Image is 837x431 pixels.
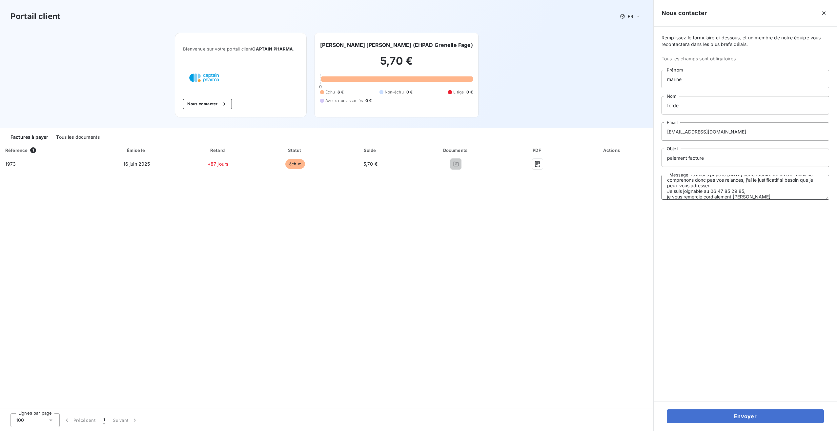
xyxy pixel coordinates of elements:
button: 1 [99,413,109,427]
span: CAPTAIN PHARMA [252,46,293,51]
span: 100 [16,417,24,423]
div: Référence [5,148,28,153]
span: Bienvenue sur votre portail client . [183,46,298,51]
span: 6 € [337,89,344,95]
span: Remplissez le formulaire ci-dessous, et un membre de notre équipe vous recontactera dans les plus... [662,34,829,48]
span: Litige [453,89,464,95]
button: Suivant [109,413,142,427]
div: Émise le [95,147,178,154]
h3: Portail client [10,10,60,22]
textarea: Bonjour nous avons payé le [DATE] cette facture de 5.70€ , nous ne comprenons donc pas vos relanc... [662,175,829,200]
span: Non-échu [385,89,404,95]
div: Actions [572,147,652,154]
span: 0 € [466,89,473,95]
input: placeholder [662,122,829,141]
button: Précédent [60,413,99,427]
span: 0 € [406,89,413,95]
span: Avoirs non associés [325,98,363,104]
input: placeholder [662,149,829,167]
div: Tous les documents [56,131,100,144]
span: 16 juin 2025 [123,161,150,167]
span: 1973 [5,161,16,167]
div: Documents [409,147,503,154]
span: +87 jours [208,161,229,167]
h5: Nous contacter [662,9,707,18]
button: Envoyer [667,409,824,423]
h2: 5,70 € [320,54,473,74]
img: Company logo [183,67,225,88]
button: Nous contacter [183,99,232,109]
input: placeholder [662,70,829,88]
input: placeholder [662,96,829,114]
h6: [PERSON_NAME] [PERSON_NAME] (EHPAD Grenelle Fage) [320,41,473,49]
span: 1 [30,147,36,153]
span: Échu [325,89,335,95]
div: Factures à payer [10,131,48,144]
span: échue [285,159,305,169]
span: 0 € [365,98,372,104]
span: 0 [319,84,322,89]
div: PDF [505,147,570,154]
span: 5,70 € [363,161,378,167]
span: FR [628,14,633,19]
div: Retard [180,147,256,154]
span: Tous les champs sont obligatoires [662,55,829,62]
span: 1 [103,417,105,423]
div: Solde [335,147,406,154]
div: Statut [258,147,332,154]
